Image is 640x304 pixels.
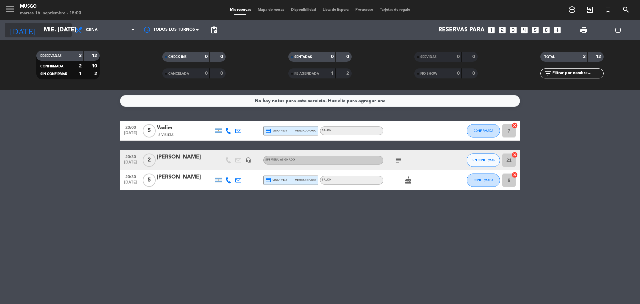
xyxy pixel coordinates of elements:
[531,26,540,34] i: looks_5
[511,151,518,158] i: cancel
[210,26,218,34] span: pending_actions
[331,54,334,59] strong: 0
[544,55,555,59] span: TOTAL
[20,10,81,17] div: martes 16. septiembre - 15:03
[294,55,312,59] span: SENTADAS
[520,26,529,34] i: looks_4
[254,8,288,12] span: Mapa de mesas
[122,173,139,180] span: 20:30
[511,122,518,129] i: cancel
[614,26,622,34] i: power_settings_new
[79,71,82,76] strong: 1
[40,65,63,68] span: CONFIRMADA
[472,158,495,162] span: SIN CONFIRMAR
[596,54,602,59] strong: 12
[474,178,493,182] span: CONFIRMADA
[255,97,386,105] div: No hay notas para este servicio. Haz clic para agregar una
[552,70,603,77] input: Filtrar por nombre...
[79,64,82,68] strong: 2
[322,179,332,181] span: SALON
[604,6,612,14] i: turned_in_not
[331,71,334,76] strong: 1
[157,173,213,182] div: [PERSON_NAME]
[122,160,139,168] span: [DATE]
[20,3,81,10] div: Musgo
[265,177,271,183] i: credit_card
[457,54,460,59] strong: 0
[157,123,213,132] div: Vadim
[86,28,98,32] span: Cena
[467,174,500,187] button: CONFIRMADA
[542,26,551,34] i: looks_6
[568,6,576,14] i: add_circle_outline
[583,54,586,59] strong: 3
[168,55,187,59] span: CHECK INS
[157,153,213,162] div: [PERSON_NAME]
[322,129,332,132] span: SALON
[352,8,377,12] span: Pre-acceso
[122,123,139,131] span: 20:00
[265,128,271,134] i: credit_card
[5,4,15,16] button: menu
[438,27,485,33] span: Reservas para
[205,54,208,59] strong: 0
[220,71,224,76] strong: 0
[377,8,414,12] span: Tarjetas de regalo
[319,8,352,12] span: Lista de Espera
[420,55,437,59] span: SERVIDAS
[5,23,40,37] i: [DATE]
[143,154,156,167] span: 2
[457,71,460,76] strong: 0
[467,154,500,167] button: SIN CONFIRMAR
[580,26,588,34] span: print
[288,8,319,12] span: Disponibilidad
[544,69,552,77] i: filter_list
[622,6,630,14] i: search
[295,178,316,182] span: mercadopago
[472,54,476,59] strong: 0
[467,124,500,137] button: CONFIRMADA
[553,26,562,34] i: add_box
[143,124,156,137] span: 5
[122,131,139,138] span: [DATE]
[122,180,139,188] span: [DATE]
[168,72,189,75] span: CANCELADA
[586,6,594,14] i: exit_to_app
[295,128,316,133] span: mercadopago
[601,20,635,40] div: LOG OUT
[5,4,15,14] i: menu
[220,54,224,59] strong: 0
[394,156,402,164] i: subject
[205,71,208,76] strong: 0
[487,26,496,34] i: looks_one
[122,153,139,160] span: 20:30
[265,177,287,183] span: visa * 7148
[227,8,254,12] span: Mis reservas
[245,157,251,163] i: headset_mic
[40,54,62,58] span: RESERVADAS
[143,174,156,187] span: 5
[511,172,518,178] i: cancel
[265,159,295,161] span: Sin menú asignado
[294,72,319,75] span: RE AGENDADA
[40,72,67,76] span: SIN CONFIRMAR
[472,71,476,76] strong: 0
[92,53,98,58] strong: 12
[474,129,493,132] span: CONFIRMADA
[509,26,518,34] i: looks_3
[420,72,437,75] span: NO SHOW
[158,132,174,138] span: 2 Visitas
[498,26,507,34] i: looks_two
[62,26,70,34] i: arrow_drop_down
[94,71,98,76] strong: 2
[346,54,350,59] strong: 0
[92,64,98,68] strong: 10
[404,176,412,184] i: cake
[79,53,82,58] strong: 3
[346,71,350,76] strong: 2
[265,128,287,134] span: visa * 4334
